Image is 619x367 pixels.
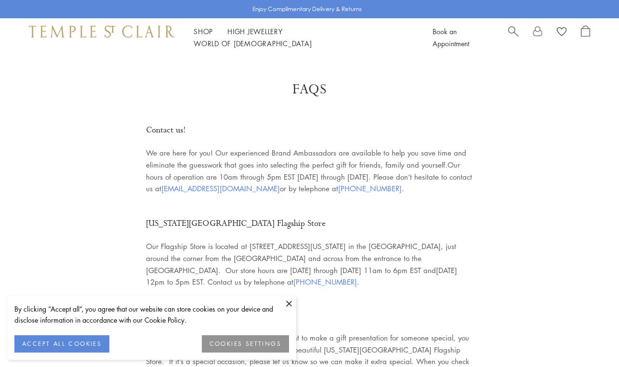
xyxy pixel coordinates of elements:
img: Temple St. Clair [29,26,174,37]
h3: Collect In Store [146,307,474,322]
a: Open Shopping Bag [581,26,590,50]
span: . [293,277,359,287]
p: We are here for you! Our experienced Brand Ambassadors are available to help you save time and el... [146,147,474,195]
p: Enjoy Complimentary Delivery & Returns [252,4,362,14]
a: World of [DEMOGRAPHIC_DATA]World of [DEMOGRAPHIC_DATA] [194,39,312,48]
a: [EMAIL_ADDRESS][DOMAIN_NAME] [161,183,280,193]
h2: [US_STATE][GEOGRAPHIC_DATA] Flagship Store [146,216,474,232]
h1: FAQs [39,81,580,98]
button: ACCEPT ALL COOKIES [14,335,109,353]
a: View Wishlist [557,26,566,40]
nav: Main navigation [194,26,411,50]
a: High JewelleryHigh Jewellery [227,26,283,36]
button: COOKIES SETTINGS [202,335,289,353]
a: [PHONE_NUMBER] [338,183,402,193]
a: ShopShop [194,26,213,36]
a: Book an Appointment [433,26,469,48]
a: [PHONE_NUMBER] [293,277,357,287]
div: By clicking “Accept all”, you agree that our website can store cookies on your device and disclos... [14,303,289,326]
h2: Contact us! [146,122,474,138]
a: Search [508,26,518,50]
span: Our Flagship Store is located at [STREET_ADDRESS][US_STATE] in the [GEOGRAPHIC_DATA], just around... [146,241,457,287]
